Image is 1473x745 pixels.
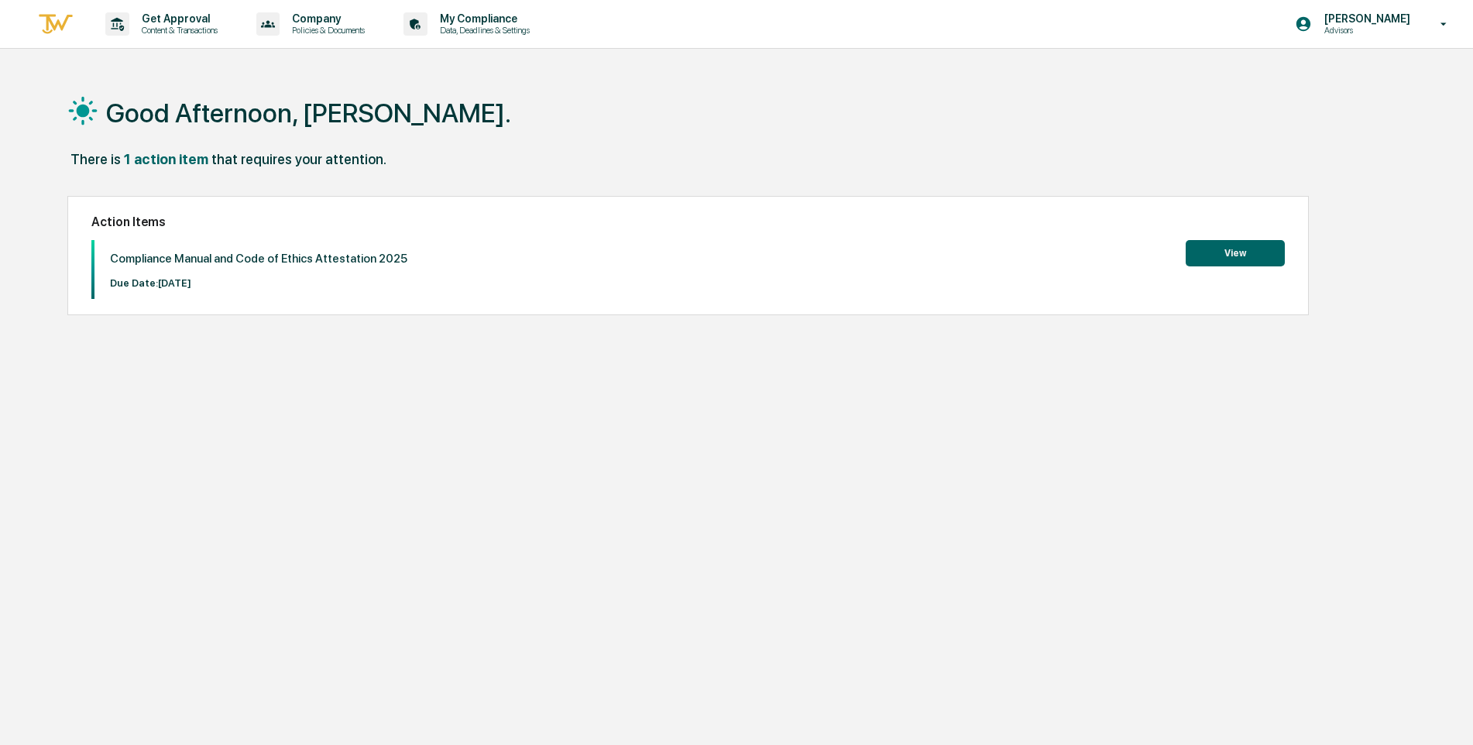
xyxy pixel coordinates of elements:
p: Data, Deadlines & Settings [427,25,537,36]
p: Due Date: [DATE] [110,277,407,289]
h1: Good Afternoon, [PERSON_NAME]. [106,98,511,129]
p: Company [280,12,373,25]
p: Policies & Documents [280,25,373,36]
p: Content & Transactions [129,25,225,36]
div: 1 action item [124,151,208,167]
p: Advisors [1312,25,1418,36]
div: There is [70,151,121,167]
p: Compliance Manual and Code of Ethics Attestation 2025 [110,252,407,266]
div: that requires your attention. [211,151,386,167]
button: View [1186,240,1285,266]
p: My Compliance [427,12,537,25]
h2: Action Items [91,215,1285,229]
p: [PERSON_NAME] [1312,12,1418,25]
p: Get Approval [129,12,225,25]
a: View [1186,245,1285,259]
img: logo [37,12,74,37]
